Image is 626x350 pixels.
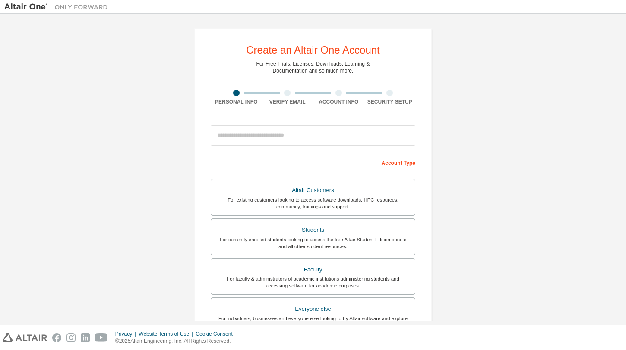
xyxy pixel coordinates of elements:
[262,98,313,105] div: Verify Email
[211,98,262,105] div: Personal Info
[216,275,410,289] div: For faculty & administrators of academic institutions administering students and accessing softwa...
[3,333,47,342] img: altair_logo.svg
[196,331,237,337] div: Cookie Consent
[4,3,112,11] img: Altair One
[52,333,61,342] img: facebook.svg
[115,331,139,337] div: Privacy
[246,45,380,55] div: Create an Altair One Account
[95,333,107,342] img: youtube.svg
[216,184,410,196] div: Altair Customers
[256,60,370,74] div: For Free Trials, Licenses, Downloads, Learning & Documentation and so much more.
[216,315,410,329] div: For individuals, businesses and everyone else looking to try Altair software and explore our prod...
[216,196,410,210] div: For existing customers looking to access software downloads, HPC resources, community, trainings ...
[216,264,410,276] div: Faculty
[216,236,410,250] div: For currently enrolled students looking to access the free Altair Student Edition bundle and all ...
[364,98,416,105] div: Security Setup
[66,333,76,342] img: instagram.svg
[313,98,364,105] div: Account Info
[81,333,90,342] img: linkedin.svg
[139,331,196,337] div: Website Terms of Use
[216,224,410,236] div: Students
[211,155,415,169] div: Account Type
[216,303,410,315] div: Everyone else
[115,337,238,345] p: © 2025 Altair Engineering, Inc. All Rights Reserved.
